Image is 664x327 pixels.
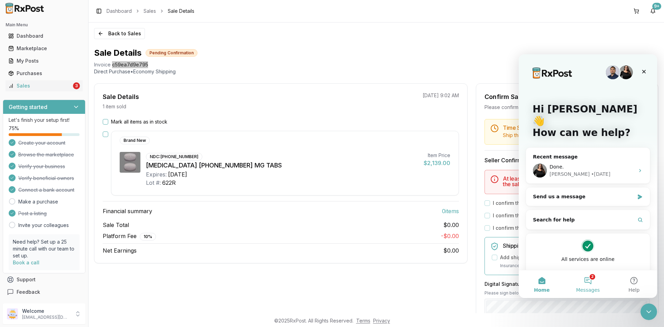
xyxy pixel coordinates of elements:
[9,117,80,124] p: Let's finish your setup first!
[647,6,658,17] button: 9+
[18,210,47,217] span: Post a listing
[103,232,156,240] span: Platform Fee
[503,132,596,138] span: Ship this package by end of day [DATE] .
[6,67,83,80] a: Purchases
[9,103,47,111] h3: Getting started
[103,246,137,255] span: Net Earnings
[3,80,85,91] button: Sales3
[8,33,80,39] div: Dashboard
[22,315,70,320] p: [EMAIL_ADDRESS][DOMAIN_NAME]
[103,92,139,102] div: Sale Details
[493,225,601,231] label: I confirm that all expiration dates are correct
[8,70,80,77] div: Purchases
[485,104,650,111] div: Please confirm you have all items in stock before proceeding
[3,286,85,298] button: Feedback
[493,200,647,207] label: I confirm that the 0 selected items are in stock and ready to ship
[424,159,450,167] div: $2,139.00
[18,151,74,158] span: Browse the marketplace
[442,207,459,215] span: 0 item s
[146,179,161,187] div: Lot #:
[168,170,187,179] div: [DATE]
[485,92,524,102] div: Confirm Sale
[13,260,39,265] a: Book a call
[485,156,650,164] h3: Seller Confirmation
[424,152,450,159] div: Item Price
[356,318,370,324] a: Terms
[22,308,70,315] p: Welcome
[17,289,40,296] span: Feedback
[443,247,459,254] span: $0.00
[493,212,636,219] label: I confirm that all 0 selected items match the listed condition
[6,80,83,92] a: Sales3
[94,47,141,58] h1: Sale Details
[640,303,657,320] iframe: Intercom live chat
[120,137,150,144] div: Brand New
[112,61,148,68] span: c59ea7d9e795
[168,8,194,15] span: Sale Details
[146,170,167,179] div: Expires:
[18,163,65,170] span: Verify your business
[500,262,644,269] p: Insurance covers loss, damage, or theft during transit.
[103,103,126,110] p: 1 item sold
[6,22,83,28] h2: Main Menu
[6,42,83,55] a: Marketplace
[144,8,156,15] a: Sales
[441,233,459,239] span: - $0.00
[423,92,459,99] p: [DATE] 9:02 AM
[146,161,418,170] div: [MEDICAL_DATA] [PHONE_NUMBER] MG TABS
[13,238,75,259] p: Need help? Set up a 25 minute call with our team to set up.
[107,8,132,15] a: Dashboard
[18,198,58,205] a: Make a purchase
[485,290,650,296] p: Please sign below to confirm your acceptance of this order
[8,82,72,89] div: Sales
[3,273,85,286] button: Support
[6,55,83,67] a: My Posts
[503,176,644,187] h5: At least one item must be marked as in stock to confirm the sale.
[103,221,129,229] span: Sale Total
[443,221,459,229] span: $0.00
[120,152,140,173] img: Triumeq 600-50-300 MG TABS
[3,55,85,66] button: My Posts
[111,118,167,125] label: Mark all items as in stock
[8,57,80,64] div: My Posts
[18,187,74,193] span: Connect a bank account
[9,125,19,132] span: 75 %
[94,28,145,39] button: Back to Sales
[18,175,74,182] span: Verify beneficial owners
[18,139,65,146] span: Create your account
[146,153,202,161] div: NDC: [PHONE_NUMBER]
[103,207,152,215] span: Financial summary
[485,281,650,288] h3: Digital Signature
[652,3,661,10] div: 9+
[3,68,85,79] button: Purchases
[107,8,194,15] nav: breadcrumb
[503,125,644,130] h5: Time Sensitive
[6,30,83,42] a: Dashboard
[146,49,197,57] div: Pending Confirmation
[94,68,658,75] p: Direct Purchase • Economy Shipping
[3,3,47,14] img: RxPost Logo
